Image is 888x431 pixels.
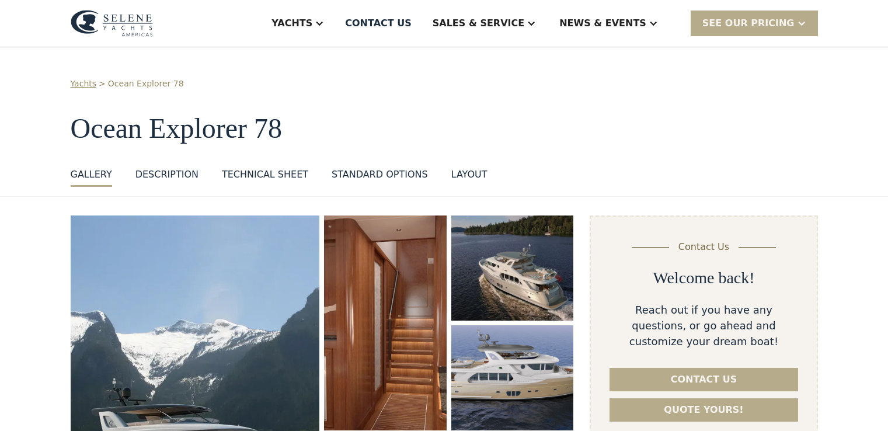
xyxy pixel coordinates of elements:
[610,398,798,422] a: Quote yours!
[135,168,199,182] div: DESCRIPTION
[222,168,308,182] div: Technical sheet
[702,16,795,30] div: SEE Our Pricing
[99,78,106,90] div: >
[451,215,574,321] a: open lightbox
[222,168,308,187] a: Technical sheet
[71,10,153,37] img: logo
[451,325,574,430] a: open lightbox
[71,113,818,144] h1: Ocean Explorer 78
[332,168,428,182] div: standard options
[610,302,798,349] div: Reach out if you have any questions, or go ahead and customize your dream boat!
[451,168,487,182] div: layout
[271,16,312,30] div: Yachts
[71,168,112,187] a: GALLERY
[345,16,412,30] div: Contact US
[691,11,818,36] div: SEE Our Pricing
[451,168,487,187] a: layout
[108,78,184,90] a: Ocean Explorer 78
[559,16,646,30] div: News & EVENTS
[678,240,729,254] div: Contact Us
[71,78,97,90] a: Yachts
[653,268,754,288] h2: Welcome back!
[135,168,199,187] a: DESCRIPTION
[332,168,428,187] a: standard options
[324,215,446,430] a: open lightbox
[71,168,112,182] div: GALLERY
[610,368,798,391] a: Contact us
[433,16,524,30] div: Sales & Service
